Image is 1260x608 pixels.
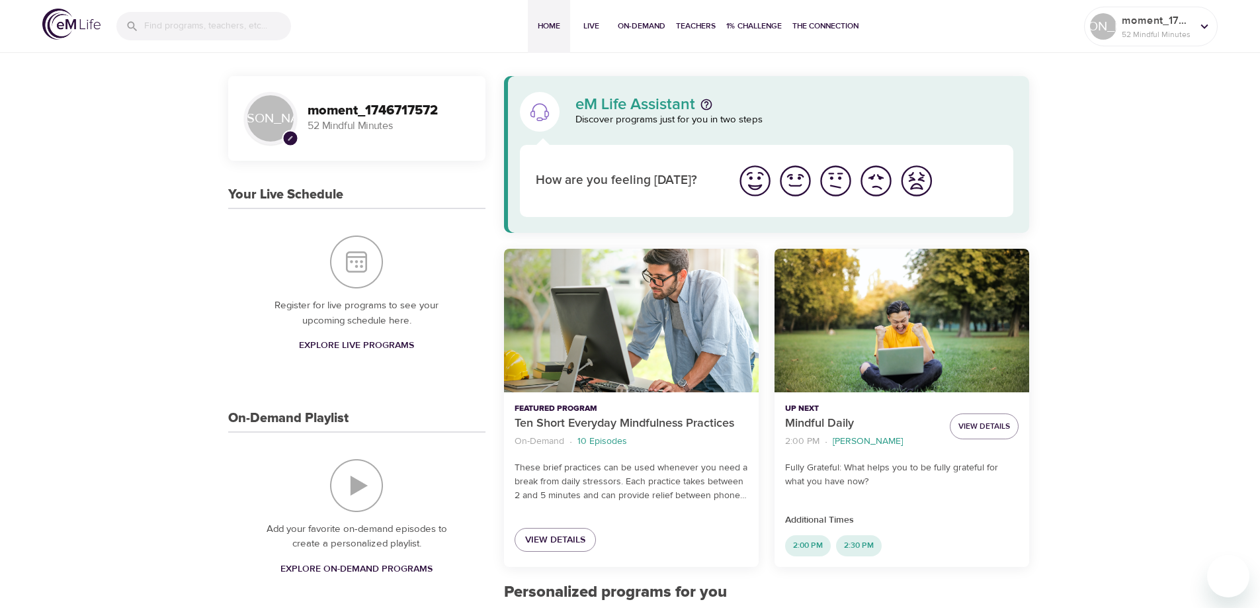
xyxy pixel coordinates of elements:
[792,19,859,33] span: The Connection
[144,12,291,40] input: Find programs, teachers, etc...
[785,435,819,449] p: 2:00 PM
[1122,28,1192,40] p: 52 Mindful Minutes
[228,411,349,426] h3: On-Demand Playlist
[299,337,414,354] span: Explore Live Programs
[330,459,383,512] img: On-Demand Playlist
[785,433,939,451] nav: breadcrumb
[515,461,748,503] p: These brief practices can be used whenever you need a break from daily stressors. Each practice t...
[726,19,782,33] span: 1% Challenge
[515,435,564,449] p: On-Demand
[575,19,607,33] span: Live
[575,112,1014,128] p: Discover programs just for you in two steps
[785,513,1019,527] p: Additional Times
[950,413,1019,439] button: View Details
[515,433,748,451] nav: breadcrumb
[1122,13,1192,28] p: moment_1746717572
[785,403,939,415] p: Up Next
[533,19,565,33] span: Home
[958,419,1010,433] span: View Details
[294,333,419,358] a: Explore Live Programs
[308,103,470,118] h3: moment_1746717572
[308,118,470,134] p: 52 Mindful Minutes
[1090,13,1116,40] div: [PERSON_NAME]
[280,561,433,578] span: Explore On-Demand Programs
[785,540,831,551] span: 2:00 PM
[833,435,903,449] p: [PERSON_NAME]
[1207,555,1249,597] iframe: Button to launch messaging window
[525,532,585,548] span: View Details
[785,461,1019,489] p: Fully Grateful: What helps you to be fully grateful for what you have now?
[825,433,827,451] li: ·
[777,163,814,199] img: good
[836,535,882,556] div: 2:30 PM
[735,161,775,201] button: I'm feeling great
[676,19,716,33] span: Teachers
[275,557,438,582] a: Explore On-Demand Programs
[228,187,343,202] h3: Your Live Schedule
[737,163,773,199] img: great
[255,522,459,552] p: Add your favorite on-demand episodes to create a personalized playlist.
[896,161,937,201] button: I'm feeling worst
[836,540,882,551] span: 2:30 PM
[785,415,939,433] p: Mindful Daily
[856,161,896,201] button: I'm feeling bad
[330,236,383,288] img: Your Live Schedule
[536,171,719,191] p: How are you feeling [DATE]?
[569,433,572,451] li: ·
[816,161,856,201] button: I'm feeling ok
[504,249,759,392] button: Ten Short Everyday Mindfulness Practices
[577,435,627,449] p: 10 Episodes
[775,249,1029,392] button: Mindful Daily
[775,161,816,201] button: I'm feeling good
[529,101,550,122] img: eM Life Assistant
[515,415,748,433] p: Ten Short Everyday Mindfulness Practices
[244,92,297,145] div: [PERSON_NAME]
[898,163,935,199] img: worst
[575,97,695,112] p: eM Life Assistant
[618,19,665,33] span: On-Demand
[858,163,894,199] img: bad
[255,298,459,328] p: Register for live programs to see your upcoming schedule here.
[515,528,596,552] a: View Details
[785,535,831,556] div: 2:00 PM
[818,163,854,199] img: ok
[515,403,748,415] p: Featured Program
[42,9,101,40] img: logo
[504,583,1030,602] h2: Personalized programs for you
